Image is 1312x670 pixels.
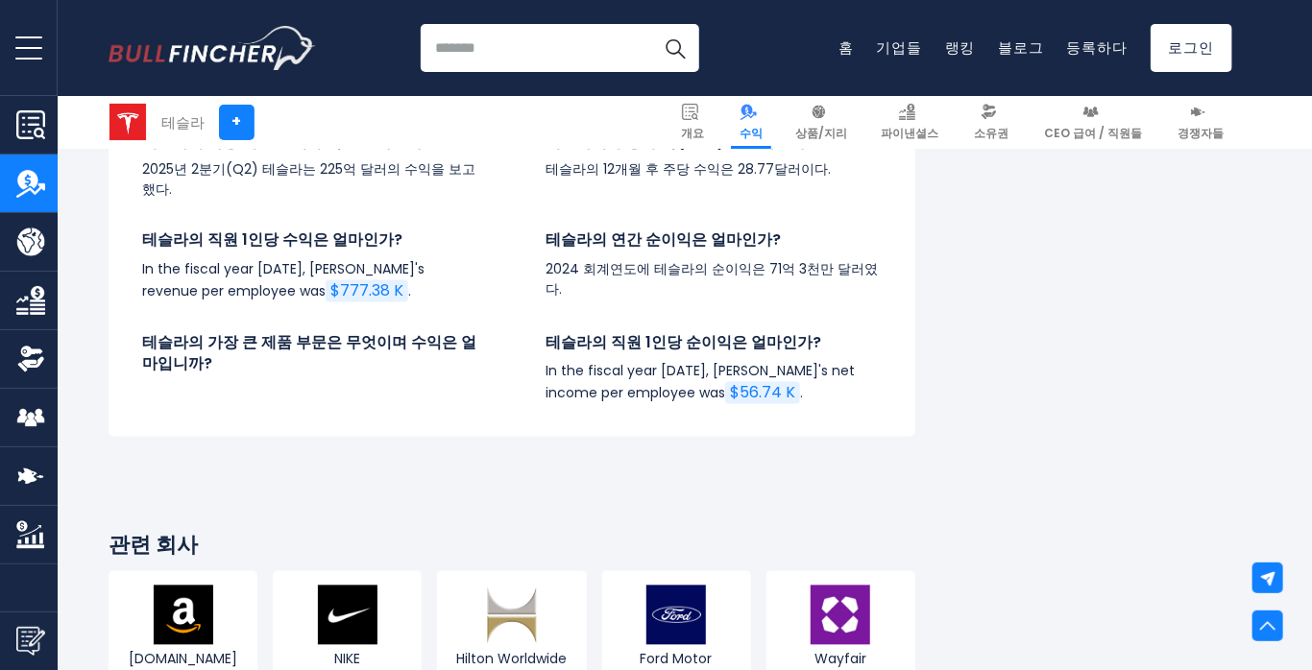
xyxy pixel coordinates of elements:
[1178,126,1224,141] span: 경쟁자들
[881,126,938,141] span: 파이낸셜스
[113,651,253,668] span: [DOMAIN_NAME]
[16,345,45,373] img: Ownership
[838,37,854,58] a: 홈
[965,96,1017,149] a: 소유권
[326,280,408,302] a: $777.38 K
[278,651,417,668] span: NIKE
[109,104,146,140] img: TSLA logo
[725,382,800,404] a: $56.74 K
[142,230,478,251] h4: 테슬라의 직원 1인당 수익은 얼마인가?
[546,160,882,180] p: 테슬라의 12개월 후 주당 수익은 28.77달러이다.
[974,126,1008,141] span: 소유권
[546,230,882,251] h4: 테슬라의 연간 순이익은 얼마인가?
[740,126,763,141] span: 수익
[672,96,713,149] a: 개요
[482,586,542,645] img: HLT logo
[546,333,882,354] h4: 테슬라의 직원 1인당 순이익은 얼마인가?
[796,126,848,141] span: 상품/지리
[1035,96,1151,149] a: CEO 급여 / 직원들
[1067,37,1128,58] a: 등록하다
[731,96,771,149] a: 수익
[811,586,870,645] img: W logo
[1151,24,1232,72] a: 로그인
[546,260,882,300] p: 2024 회계연도에 테슬라의 순이익은 71억 3천만 달러였다.
[161,111,205,133] div: 테슬라
[142,160,478,201] p: 2025년 2분기(Q2) 테슬라는 225억 달러의 수익을 보고했다.
[877,37,922,58] a: 기업들
[219,105,255,140] a: +
[651,24,699,72] button: Search
[945,37,976,58] a: 랭킹
[109,26,316,70] img: Bullfincher logo
[872,96,947,149] a: 파이낸셜스
[1044,126,1142,141] span: CEO 급여 / 직원들
[109,26,315,70] a: Go to homepage
[142,260,478,303] p: In the fiscal year [DATE], [PERSON_NAME]'s revenue per employee was .
[546,362,882,405] p: In the fiscal year [DATE], [PERSON_NAME]'s net income per employee was .
[771,651,911,668] span: Wayfair
[142,333,478,376] h4: 테슬라의 가장 큰 제품 부문은 무엇이며 수익은 얼마입니까?
[681,126,704,141] span: 개요
[154,586,213,645] img: AMZN logo
[999,37,1044,58] a: 블로그
[646,586,706,645] img: F logo
[318,586,377,645] img: NKE logo
[109,533,915,561] h3: 관련 회사
[1169,96,1232,149] a: 경쟁자들
[788,96,857,149] a: 상품/지리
